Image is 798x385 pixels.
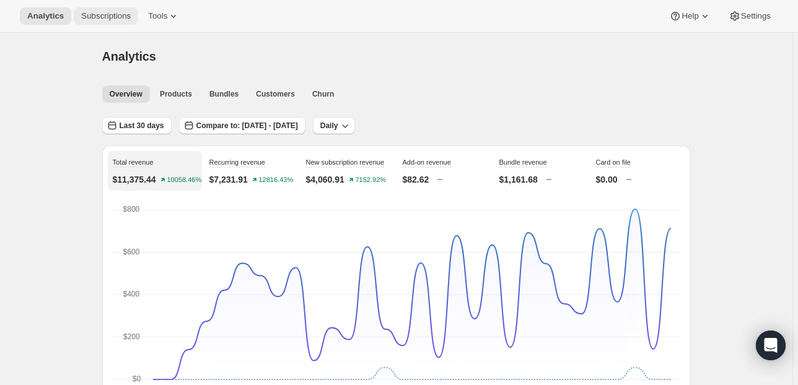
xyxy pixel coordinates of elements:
[355,176,386,184] text: 7152.92%
[258,176,293,184] text: 12816.43%
[312,89,334,99] span: Churn
[306,173,344,186] p: $4,060.91
[320,121,338,131] span: Daily
[741,11,771,21] span: Settings
[27,11,64,21] span: Analytics
[499,173,538,186] p: $1,161.68
[148,11,167,21] span: Tools
[209,89,239,99] span: Bundles
[596,158,631,166] span: Card on file
[167,176,201,184] text: 10058.46%
[123,332,140,341] text: $200
[313,117,356,134] button: Daily
[132,374,141,383] text: $0
[403,158,451,166] span: Add-on revenue
[141,7,187,25] button: Tools
[81,11,131,21] span: Subscriptions
[756,331,786,360] div: Open Intercom Messenger
[113,158,154,166] span: Total revenue
[74,7,138,25] button: Subscriptions
[120,121,164,131] span: Last 30 days
[179,117,305,134] button: Compare to: [DATE] - [DATE]
[110,89,142,99] span: Overview
[499,158,547,166] span: Bundle revenue
[662,7,718,25] button: Help
[596,173,618,186] p: $0.00
[306,158,385,166] span: New subscription revenue
[403,173,429,186] p: $82.62
[160,89,192,99] span: Products
[113,173,156,186] p: $11,375.44
[209,173,248,186] p: $7,231.91
[721,7,778,25] button: Settings
[196,121,298,131] span: Compare to: [DATE] - [DATE]
[209,158,266,166] span: Recurring revenue
[20,7,71,25] button: Analytics
[256,89,295,99] span: Customers
[123,290,139,298] text: $400
[682,11,698,21] span: Help
[123,205,139,214] text: $800
[102,117,172,134] button: Last 30 days
[123,248,139,256] text: $600
[102,50,156,63] span: Analytics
